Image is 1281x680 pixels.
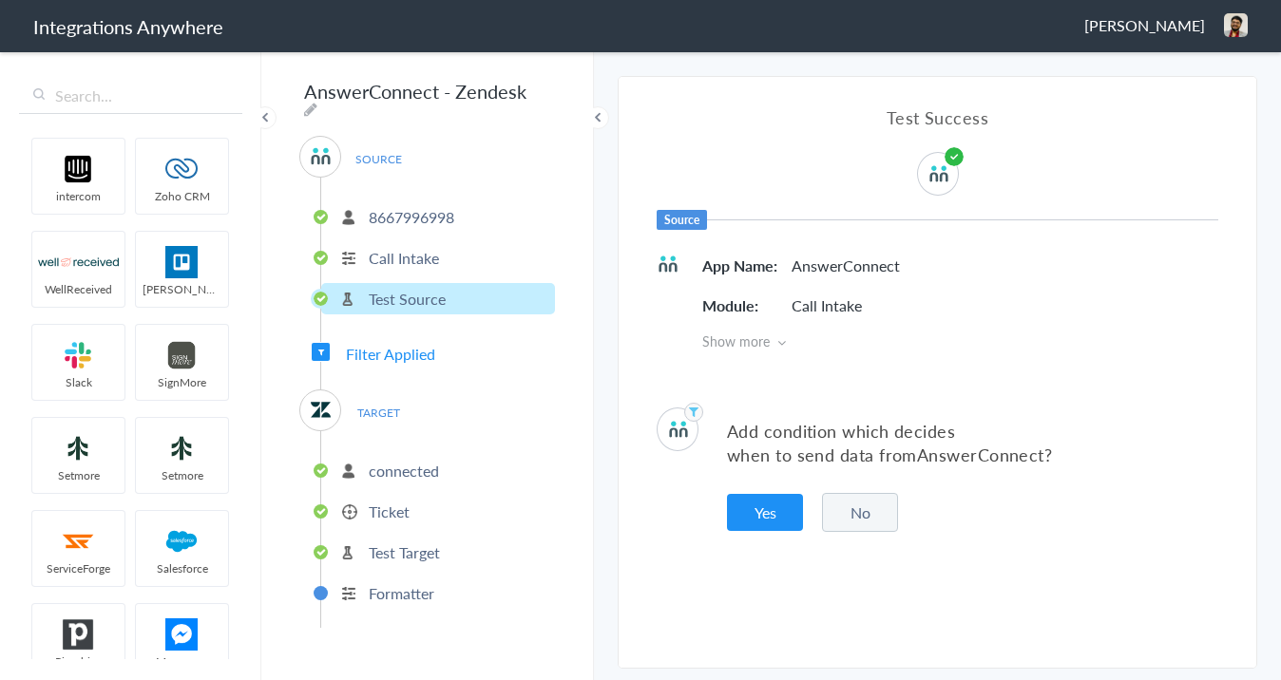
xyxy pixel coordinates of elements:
[792,294,862,316] p: Call Intake
[369,501,410,522] p: Ticket
[32,560,124,576] span: ServiceForge
[32,281,124,297] span: WellReceived
[142,246,222,278] img: trello.png
[369,206,454,228] p: 8667996998
[657,105,1218,129] h4: Test Success
[142,339,222,371] img: signmore-logo.png
[727,494,803,531] button: Yes
[702,255,788,276] h5: App Name
[342,400,414,425] span: TARGET
[702,294,788,316] h5: Module
[38,432,119,464] img: setmoreNew.jpg
[1224,13,1248,37] img: 6133a33c-c043-4896-a3fb-b98b86b42842.jpeg
[346,343,435,365] span: Filter Applied
[822,493,898,532] button: No
[142,525,222,557] img: salesforce-logo.svg
[136,560,228,576] span: Salesforce
[369,460,439,482] p: connected
[32,467,124,483] span: Setmore
[38,339,119,371] img: slack-logo.svg
[136,188,228,204] span: Zoho CRM
[32,374,124,390] span: Slack
[136,374,228,390] span: SignMore
[136,653,228,670] span: Messenger
[142,153,222,185] img: zoho-logo.svg
[38,153,119,185] img: intercom-logo.svg
[369,288,446,310] p: Test Source
[657,210,707,230] h6: Source
[38,618,119,651] img: pipedrive.png
[142,618,222,651] img: FBM.png
[727,419,1218,466] p: Add condition which decides when to send data from ?
[369,247,439,269] p: Call Intake
[136,281,228,297] span: [PERSON_NAME]
[369,582,434,604] p: Formatter
[917,443,1044,466] span: AnswerConnect
[309,398,333,422] img: zendesk-logo.svg
[19,78,242,114] input: Search...
[136,467,228,483] span: Setmore
[142,432,222,464] img: setmoreNew.jpg
[1084,14,1205,36] span: [PERSON_NAME]
[369,541,440,563] p: Test Target
[792,255,900,276] p: AnswerConnect
[32,188,124,204] span: intercom
[38,525,119,557] img: serviceforge-icon.png
[927,162,950,185] img: answerconnect-logo.svg
[667,418,690,441] img: answerconnect-logo.svg
[32,653,124,670] span: Pipedrive
[657,253,679,275] img: answerconnect-logo.svg
[33,13,223,40] h1: Integrations Anywhere
[309,144,333,168] img: answerconnect-logo.svg
[702,331,1218,350] span: Show more
[342,146,414,172] span: SOURCE
[38,246,119,278] img: wr-logo.svg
